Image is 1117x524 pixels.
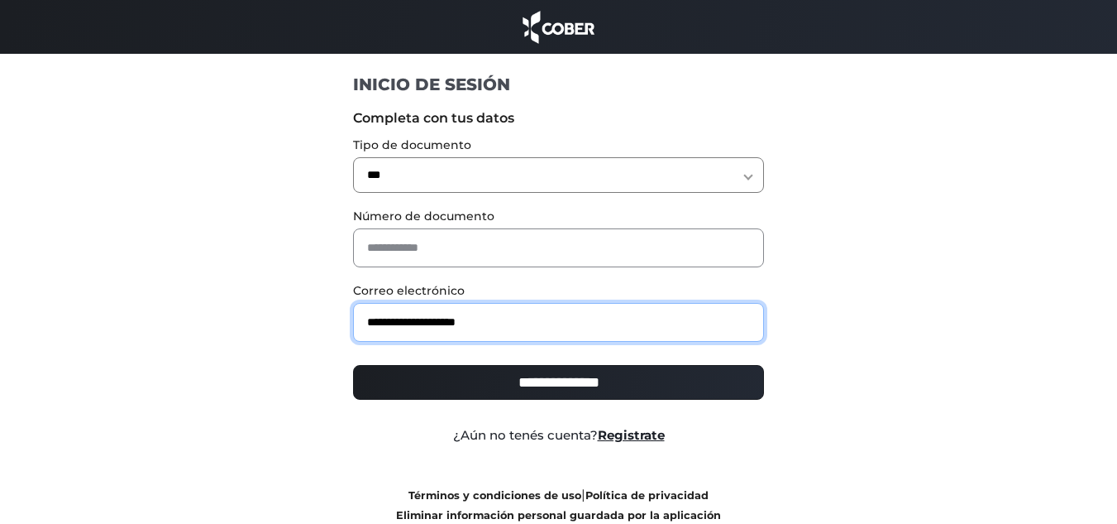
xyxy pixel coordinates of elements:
h1: INICIO DE SESIÓN [353,74,764,95]
a: Política de privacidad [585,489,709,502]
img: cober_marca.png [518,8,599,46]
label: Tipo de documento [353,137,764,154]
a: Registrate [598,427,665,443]
label: Número de documento [353,208,764,225]
div: ¿Aún no tenés cuenta? [341,426,776,445]
a: Términos y condiciones de uso [408,489,581,502]
label: Correo electrónico [353,282,764,300]
label: Completa con tus datos [353,108,764,128]
a: Eliminar información personal guardada por la aplicación [396,509,721,522]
